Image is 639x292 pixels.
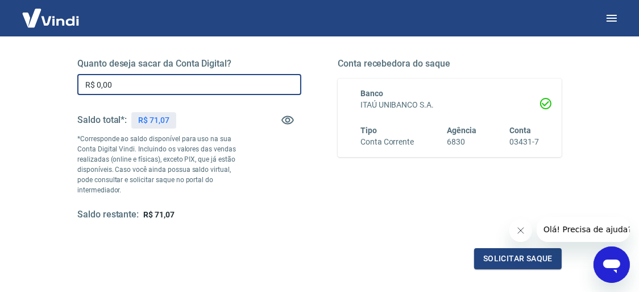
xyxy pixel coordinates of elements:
img: Vindi [14,1,88,35]
span: Conta [509,126,531,135]
h5: Conta recebedora do saque [338,58,562,69]
h5: Saldo restante: [77,209,139,221]
h5: Quanto deseja sacar da Conta Digital? [77,58,301,69]
span: Tipo [360,126,377,135]
h6: 6830 [447,136,477,148]
button: Solicitar saque [474,248,562,269]
p: R$ 71,07 [138,114,169,126]
p: *Corresponde ao saldo disponível para uso na sua Conta Digital Vindi. Incluindo os valores das ve... [77,134,246,195]
span: R$ 71,07 [143,210,175,219]
h5: Saldo total*: [77,114,127,126]
span: Agência [447,126,477,135]
h6: Conta Corrente [360,136,414,148]
span: Banco [360,89,383,98]
iframe: Botão para abrir a janela de mensagens [594,246,630,283]
h6: 03431-7 [509,136,539,148]
iframe: Mensagem da empresa [537,217,630,242]
h6: ITAÚ UNIBANCO S.A. [360,99,539,111]
iframe: Fechar mensagem [509,219,532,242]
span: Olá! Precisa de ajuda? [7,8,96,17]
